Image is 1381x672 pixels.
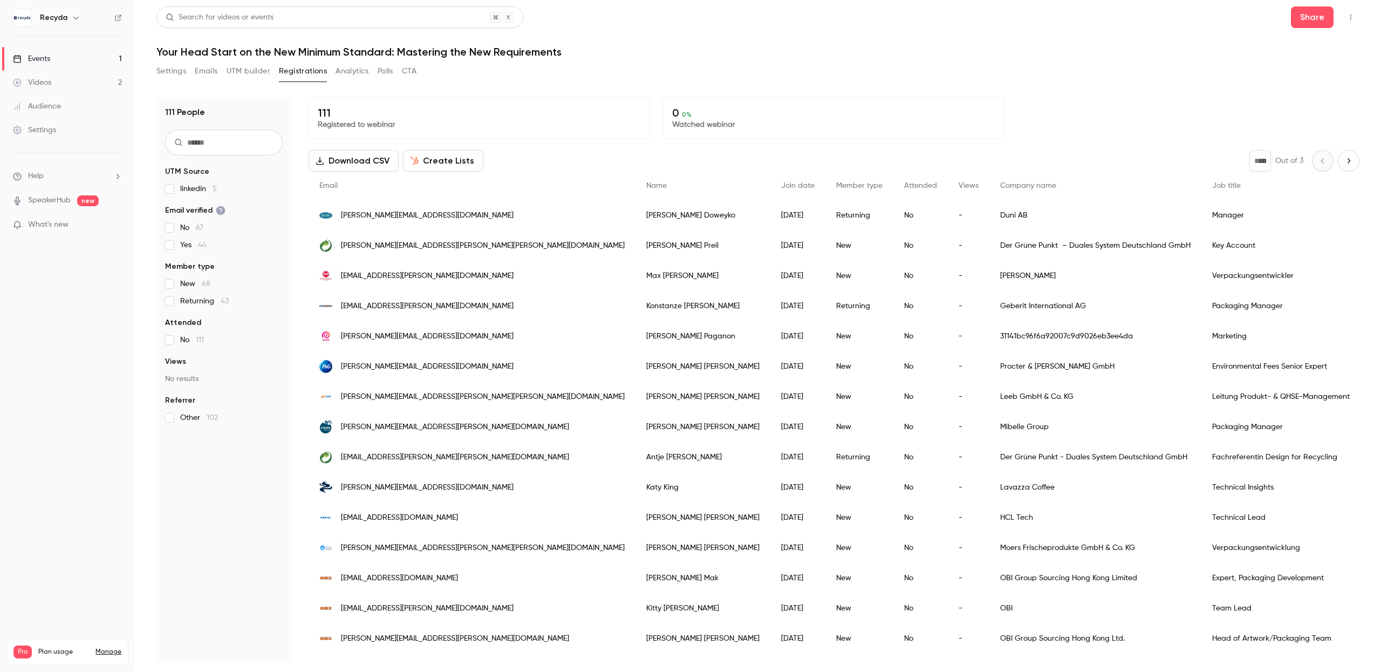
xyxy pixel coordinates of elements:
[13,77,51,88] div: Videos
[825,563,893,593] div: New
[893,563,948,593] div: No
[893,623,948,654] div: No
[635,563,770,593] div: [PERSON_NAME] Mak
[28,219,69,230] span: What's new
[948,563,989,593] div: -
[948,200,989,230] div: -
[948,442,989,472] div: -
[770,382,825,412] div: [DATE]
[893,412,948,442] div: No
[196,224,203,232] span: 67
[341,573,458,584] span: [EMAIL_ADDRESS][DOMAIN_NAME]
[319,572,332,585] img: obisourcing.com
[893,230,948,261] div: No
[770,533,825,563] div: [DATE]
[825,593,893,623] div: New
[893,442,948,472] div: No
[893,200,948,230] div: No
[180,412,218,423] span: Other
[319,360,332,373] img: pg.com
[227,63,270,80] button: UTM builder
[341,603,514,614] span: [EMAIL_ADDRESS][PERSON_NAME][DOMAIN_NAME]
[166,12,274,23] div: Search for videos or events
[13,646,32,659] span: Pro
[989,261,1201,291] div: [PERSON_NAME]
[989,533,1201,563] div: Moers Frischeprodukte GmbH & Co. KG
[989,382,1201,412] div: Leeb GmbH & Co. KG
[893,261,948,291] div: No
[13,101,61,112] div: Audience
[341,361,514,372] span: [PERSON_NAME][EMAIL_ADDRESS][DOMAIN_NAME]
[207,414,218,422] span: 102
[672,106,995,119] p: 0
[198,241,207,249] span: 44
[28,171,44,182] span: Help
[770,623,825,654] div: [DATE]
[319,451,332,464] img: gruener-punkt.de
[825,503,893,533] div: New
[341,482,514,493] span: [PERSON_NAME][EMAIL_ADDRESS][DOMAIN_NAME]
[341,270,514,282] span: [EMAIL_ADDRESS][PERSON_NAME][DOMAIN_NAME]
[893,472,948,503] div: No
[319,182,338,189] span: Email
[341,240,625,252] span: [PERSON_NAME][EMAIL_ADDRESS][PERSON_NAME][PERSON_NAME][DOMAIN_NAME]
[825,623,893,654] div: New
[341,331,514,342] span: [PERSON_NAME][EMAIL_ADDRESS][DOMAIN_NAME]
[948,261,989,291] div: -
[165,166,209,177] span: UTM Source
[904,182,937,189] span: Attended
[319,602,332,615] img: obisourcing.com
[989,442,1201,472] div: Der Grüne Punkt - Duales System Deutschland GmbH
[635,261,770,291] div: Max [PERSON_NAME]
[378,63,393,80] button: Polls
[319,300,332,313] img: geberit.com
[825,200,893,230] div: Returning
[635,442,770,472] div: Antje [PERSON_NAME]
[13,9,31,26] img: Recyda
[279,63,327,80] button: Registrations
[195,63,217,80] button: Emails
[221,297,229,305] span: 43
[341,542,625,554] span: [PERSON_NAME][EMAIL_ADDRESS][PERSON_NAME][PERSON_NAME][DOMAIN_NAME]
[989,321,1201,351] div: 31141bc96f6a92007c9d9026eb3ee4da
[28,195,71,206] a: SpeakerHub
[319,209,332,222] img: duni.com
[341,301,514,312] span: [EMAIL_ADDRESS][PERSON_NAME][DOMAIN_NAME]
[770,230,825,261] div: [DATE]
[825,291,893,321] div: Returning
[156,45,1359,58] h1: Your Head Start on the New Minimum Standard: Mastering the New Requirements
[989,200,1201,230] div: Duni AB
[770,593,825,623] div: [DATE]
[635,412,770,442] div: [PERSON_NAME] [PERSON_NAME]
[319,511,332,524] img: hcltech.com
[319,420,332,433] img: mibellegroup.com
[989,412,1201,442] div: Mibelle Group
[319,269,332,282] img: zott.de
[948,503,989,533] div: -
[319,239,332,252] img: gruener-punkt.de
[341,633,569,644] span: [PERSON_NAME][EMAIL_ADDRESS][PERSON_NAME][DOMAIN_NAME]
[825,261,893,291] div: New
[13,53,50,64] div: Events
[825,442,893,472] div: Returning
[770,351,825,382] div: [DATE]
[770,442,825,472] div: [DATE]
[318,119,641,130] p: Registered to webinar
[948,593,989,623] div: -
[770,503,825,533] div: [DATE]
[318,106,641,119] p: 111
[180,222,203,233] span: No
[319,481,332,494] img: lavazzapro.com
[635,200,770,230] div: [PERSON_NAME] Doweyko
[989,503,1201,533] div: HCL Tech
[13,171,122,182] li: help-dropdown-opener
[825,472,893,503] div: New
[319,541,332,554] img: moers-frischeprodukte.de
[989,563,1201,593] div: OBI Group Sourcing Hong Kong Limited
[1212,182,1241,189] span: Job title
[635,503,770,533] div: [PERSON_NAME] [PERSON_NAME]
[989,230,1201,261] div: Der Grüne Punkt – Duales System Deutschland GmbH
[893,382,948,412] div: No
[341,512,458,524] span: [EMAIL_ADDRESS][DOMAIN_NAME]
[770,472,825,503] div: [DATE]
